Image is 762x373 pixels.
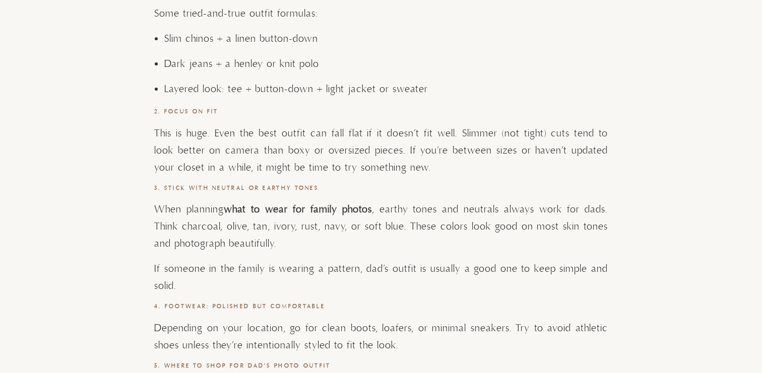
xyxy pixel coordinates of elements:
p: Slim chinos + a linen button-down [164,31,608,48]
strong: 2. Focus on Fit [154,108,219,115]
strong: what to wear for family photos [224,203,372,216]
p: When planning , earthy tones and neutrals always work for dads. Think charcoal, olive, tan, ivory... [154,201,608,253]
strong: 5. Where to Shop for Dad’s Photo Outfit [154,362,331,369]
p: Some tried-and-true outfit formulas: [154,6,608,23]
p: Dark jeans + a henley or knit polo [164,56,608,73]
p: Depending on your location, go for clean boots, loafers, or minimal sneakers. Try to avoid athlet... [154,320,608,354]
strong: 4. Footwear: Polished but Comfortable [154,303,325,310]
p: This is huge. Even the best outfit can fall flat if it doesn’t fit well. Slimmer (not tight) cuts... [154,125,608,177]
p: If someone in the family is wearing a pattern, dad’s outfit is usually a good one to keep simple ... [154,261,608,295]
p: Layered look: tee + button-down + light jacket or sweater [164,81,608,98]
strong: 3. Stick with Neutral or Earthy Tones [154,185,319,192]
